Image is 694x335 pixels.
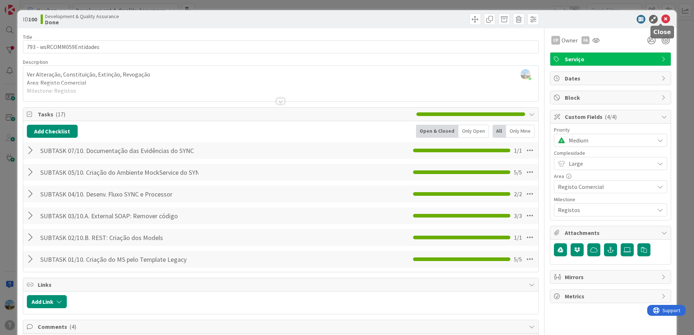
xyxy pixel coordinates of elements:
span: Custom Fields [565,112,658,121]
span: Block [565,93,658,102]
input: Add Checklist... [38,253,201,266]
span: 1 / 1 [514,146,522,155]
div: Complexidade [554,150,667,156]
span: Registo Comercial [558,182,651,192]
span: 5 / 5 [514,255,522,264]
div: CP [551,36,560,45]
input: Add Checklist... [38,209,201,222]
span: 1 / 1 [514,233,522,242]
span: Serviço [565,55,658,63]
button: Add Checklist [27,125,78,138]
span: ( 4/4 ) [605,113,617,120]
span: ( 17 ) [56,111,65,118]
label: Title [23,34,32,40]
div: Only Mine [506,125,535,138]
input: Add Checklist... [38,144,201,157]
div: Only Open [458,125,489,138]
span: Tasks [38,110,413,119]
div: Priority [554,127,667,132]
button: Add Link [27,295,67,308]
span: Dates [565,74,658,83]
p: Ver Alteração, Constituição, Extinção, Revogação [27,70,535,79]
input: Add Checklist... [38,166,201,179]
span: Support [15,1,33,10]
img: rbRSAc01DXEKpQIPCc1LpL06ElWUjD6K.png [520,69,531,79]
span: ID [23,15,37,24]
div: All [493,125,506,138]
span: Metrics [565,292,658,301]
span: Comments [38,322,525,331]
div: Area [554,174,667,179]
input: type card name here... [23,40,539,53]
span: 3 / 3 [514,211,522,220]
span: Attachments [565,228,658,237]
span: Description [23,59,48,65]
input: Add Checklist... [38,231,201,244]
span: 5 / 5 [514,168,522,177]
b: 100 [28,16,37,23]
input: Add Checklist... [38,187,201,200]
p: Area: Registo Comercial [27,79,535,87]
span: Registos [558,205,651,215]
span: ( 4 ) [69,323,76,330]
span: Development & Quality Assurance [45,13,119,19]
h5: Close [653,29,671,36]
span: Medium [569,135,651,145]
b: Done [45,19,119,25]
span: Owner [562,36,578,45]
div: FA [581,36,589,44]
span: Large [569,158,651,169]
span: Links [38,280,525,289]
div: Milestone [554,197,667,202]
span: Mirrors [565,273,658,281]
span: 2 / 2 [514,190,522,198]
div: Open & Closed [416,125,458,138]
